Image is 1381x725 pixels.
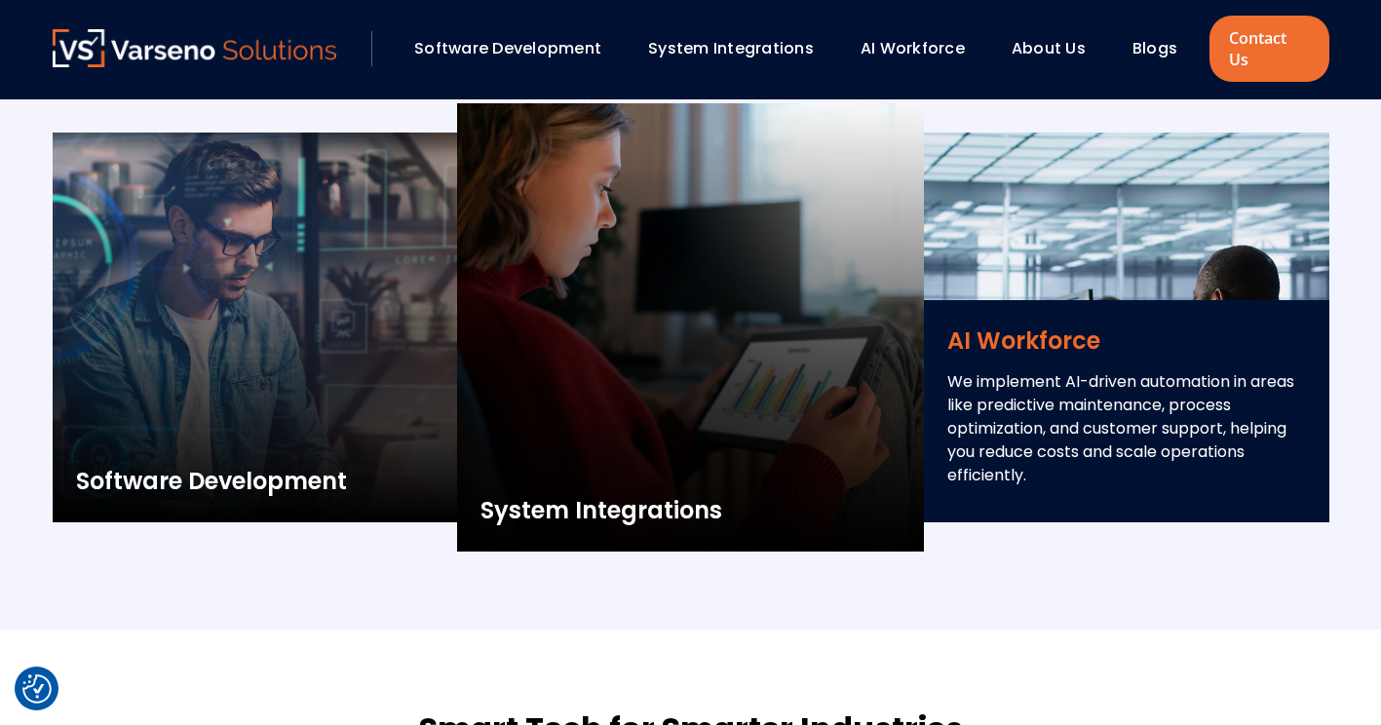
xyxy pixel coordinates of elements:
[947,370,1306,487] p: We implement AI-driven automation in areas like predictive maintenance, process optimization, and...
[861,37,965,59] a: AI Workforce
[648,37,814,59] a: System Integrations
[53,29,337,67] img: Varseno Solutions – Product Engineering & IT Services
[947,324,1306,359] h3: AI Workforce
[53,29,337,68] a: Varseno Solutions – Product Engineering & IT Services
[1002,32,1113,65] div: About Us
[1123,32,1205,65] div: Blogs
[76,464,435,499] h3: Software Development
[404,32,629,65] div: Software Development
[1209,16,1328,82] a: Contact Us
[480,493,900,528] h3: System Integrations
[414,37,601,59] a: Software Development
[22,674,52,704] img: Revisit consent button
[22,674,52,704] button: Cookie Settings
[851,32,992,65] div: AI Workforce
[1012,37,1086,59] a: About Us
[638,32,841,65] div: System Integrations
[1132,37,1177,59] a: Blogs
